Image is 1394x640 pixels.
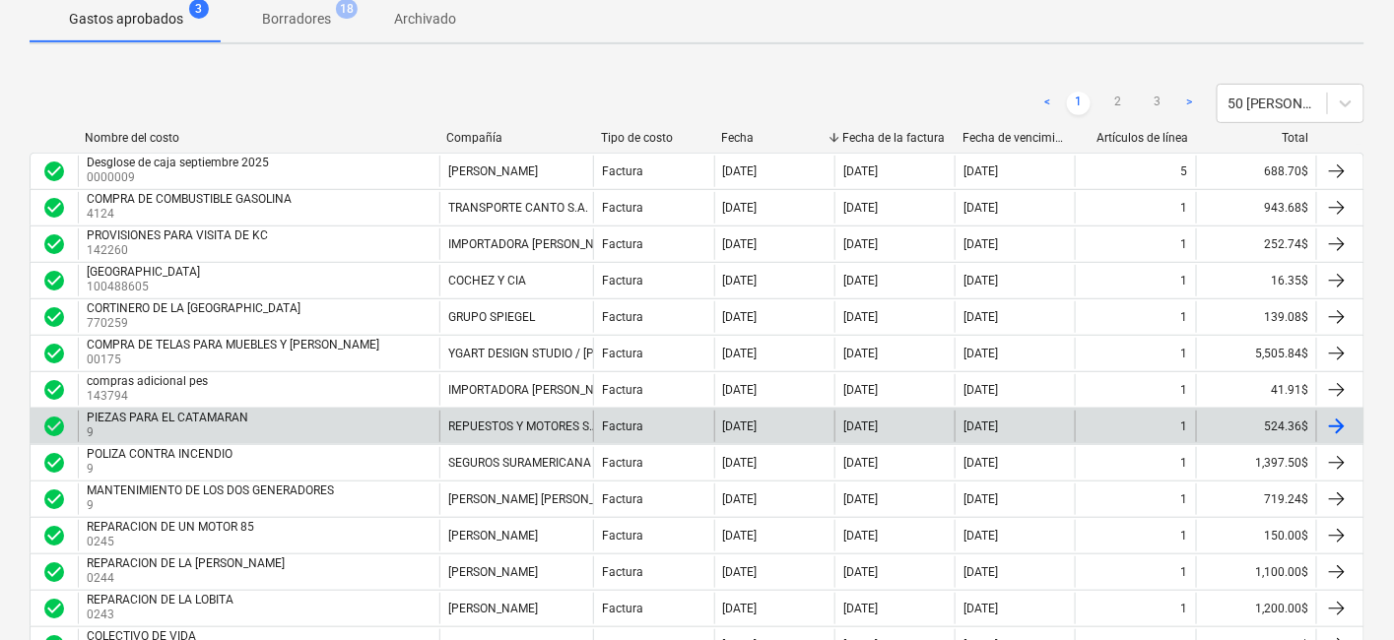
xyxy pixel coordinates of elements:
[1196,411,1316,442] div: 524.36$
[602,347,643,360] div: Factura
[1205,131,1309,145] div: Total
[963,164,998,178] div: [DATE]
[87,388,212,405] p: 143794
[963,237,998,251] div: [DATE]
[843,347,878,360] div: [DATE]
[963,347,998,360] div: [DATE]
[1181,310,1188,324] div: 1
[42,451,66,475] span: check_circle
[723,492,758,506] div: [DATE]
[448,565,538,579] div: [PERSON_NAME]
[87,607,237,623] p: 0243
[1106,92,1130,115] a: Page 2
[843,419,878,433] div: [DATE]
[1196,520,1316,551] div: 150.00$
[723,419,758,433] div: [DATE]
[87,192,292,206] div: COMPRA DE COMBUSTIBLE GASOLINA
[1181,383,1188,397] div: 1
[963,383,998,397] div: [DATE]
[963,529,998,543] div: [DATE]
[1196,301,1316,333] div: 139.08$
[602,565,643,579] div: Factura
[42,305,66,329] div: La factura fue aprobada
[42,378,66,402] div: La factura fue aprobada
[42,342,66,365] div: La factura fue aprobada
[723,456,758,470] div: [DATE]
[723,347,758,360] div: [DATE]
[87,411,248,424] div: PIEZAS PARA EL CATAMARAN
[87,242,272,259] p: 142260
[723,383,758,397] div: [DATE]
[1196,483,1316,515] div: 719.24$
[394,9,456,30] p: Archivado
[87,447,232,461] div: POLIZA CONTRA INCENDIO
[42,415,66,438] div: La factura fue aprobada
[42,269,66,292] span: check_circle
[42,415,66,438] span: check_circle
[42,487,66,511] span: check_circle
[87,424,252,441] p: 9
[843,310,878,324] div: [DATE]
[448,492,703,506] div: [PERSON_NAME] [PERSON_NAME] MC ELFRESH
[448,602,538,615] div: [PERSON_NAME]
[602,237,643,251] div: Factura
[963,419,998,433] div: [DATE]
[602,201,643,215] div: Factura
[602,529,643,543] div: Factura
[1196,156,1316,187] div: 688.70$
[602,164,643,178] div: Factura
[602,383,643,397] div: Factura
[1181,274,1188,288] div: 1
[448,164,538,178] div: [PERSON_NAME]
[602,456,643,470] div: Factura
[723,565,758,579] div: [DATE]
[42,342,66,365] span: check_circle
[1067,92,1091,115] a: Page 1 is your current page
[446,131,585,145] div: Compañía
[87,156,269,169] div: Desglose de caja septiembre 2025
[1084,131,1188,145] div: Artículos de línea
[1177,92,1201,115] a: Next page
[69,9,183,30] p: Gastos aprobados
[448,456,591,470] div: SEGUROS SURAMERICANA
[843,456,878,470] div: [DATE]
[1181,164,1188,178] div: 5
[723,529,758,543] div: [DATE]
[1196,447,1316,479] div: 1,397.50$
[963,565,998,579] div: [DATE]
[602,419,643,433] div: Factura
[843,201,878,215] div: [DATE]
[843,529,878,543] div: [DATE]
[87,169,273,186] p: 0000009
[1181,456,1188,470] div: 1
[42,160,66,183] span: check_circle
[1181,492,1188,506] div: 1
[87,520,254,534] div: REPARACION DE UN MOTOR 85
[602,310,643,324] div: Factura
[42,560,66,584] span: check_circle
[448,310,535,324] div: GRUPO SPIEGEL
[87,374,208,388] div: compras adicional pes
[842,131,947,145] div: Fecha de la factura
[1035,92,1059,115] a: Previous page
[85,131,431,145] div: Nombre del costo
[87,483,334,497] div: MANTENIMIENTO DE LOS DOS GENERADORES
[87,338,379,352] div: COMPRA DE TELAS PARA MUEBLES Y [PERSON_NAME]
[1146,92,1169,115] a: Page 3
[42,451,66,475] div: La factura fue aprobada
[602,602,643,615] div: Factura
[87,556,285,570] div: REPARACION DE LA [PERSON_NAME]
[963,131,1068,145] div: Fecha de vencimiento
[843,602,878,615] div: [DATE]
[1196,556,1316,588] div: 1,100.00$
[843,565,878,579] div: [DATE]
[843,164,878,178] div: [DATE]
[963,274,998,288] div: [DATE]
[87,279,204,295] p: 100488605
[963,310,998,324] div: [DATE]
[1181,602,1188,615] div: 1
[723,274,758,288] div: [DATE]
[42,487,66,511] div: La factura fue aprobada
[448,237,622,251] div: IMPORTADORA [PERSON_NAME]
[963,456,998,470] div: [DATE]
